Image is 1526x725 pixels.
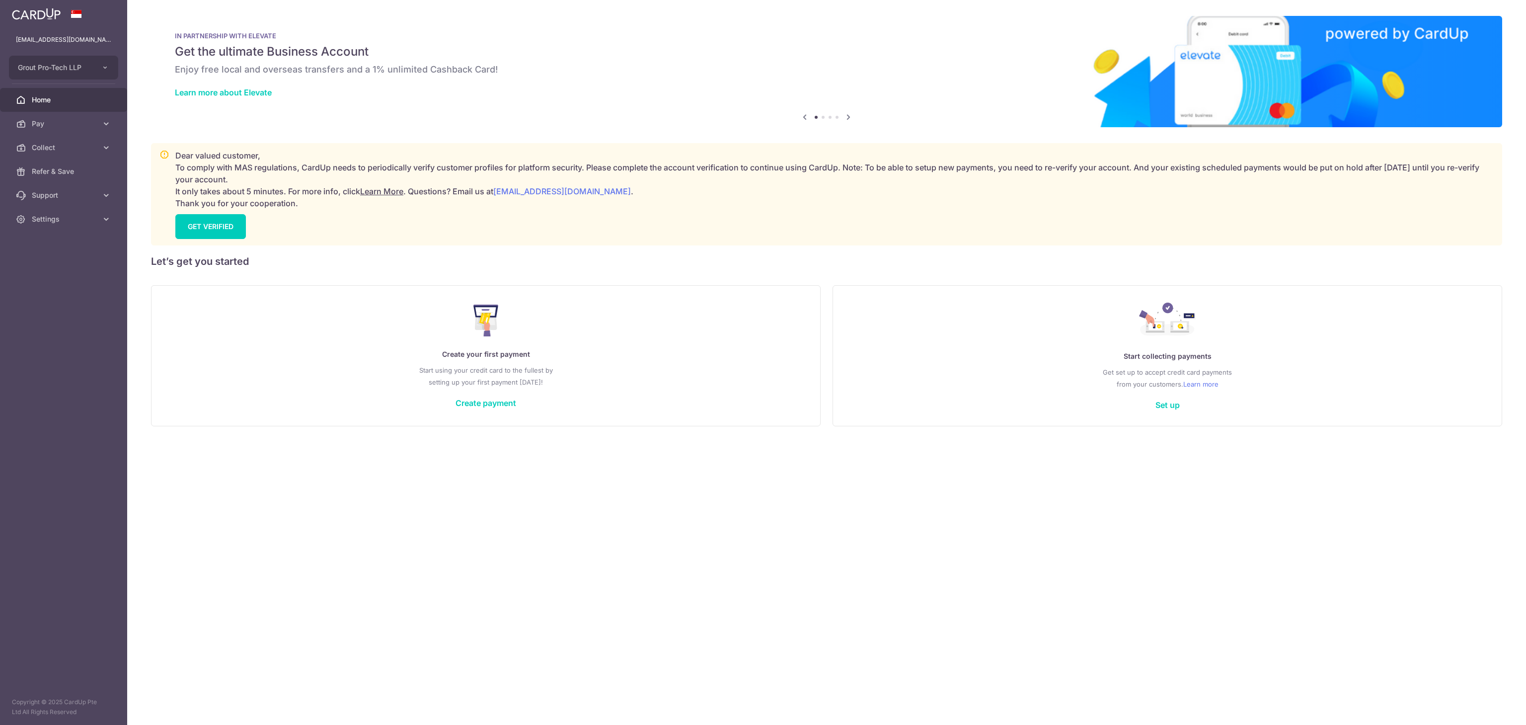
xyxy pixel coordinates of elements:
[1139,303,1196,338] img: Collect Payment
[175,87,272,97] a: Learn more about Elevate
[175,150,1494,209] p: Dear valued customer, To comply with MAS regulations, CardUp needs to periodically verify custome...
[1183,378,1219,390] a: Learn more
[493,186,631,196] a: [EMAIL_ADDRESS][DOMAIN_NAME]
[175,32,1478,40] p: IN PARTNERSHIP WITH ELEVATE
[32,119,97,129] span: Pay
[171,348,800,360] p: Create your first payment
[473,305,499,336] img: Make Payment
[171,364,800,388] p: Start using your credit card to the fullest by setting up your first payment [DATE]!
[853,350,1482,362] p: Start collecting payments
[32,190,97,200] span: Support
[18,63,91,73] span: Grout Pro-Tech LLP
[360,186,403,196] a: Learn More
[151,253,1502,269] h5: Let’s get you started
[175,214,246,239] a: GET VERIFIED
[32,166,97,176] span: Refer & Save
[175,64,1478,76] h6: Enjoy free local and overseas transfers and a 1% unlimited Cashback Card!
[32,214,97,224] span: Settings
[12,8,61,20] img: CardUp
[175,44,1478,60] h5: Get the ultimate Business Account
[456,398,516,408] a: Create payment
[853,366,1482,390] p: Get set up to accept credit card payments from your customers.
[9,56,118,80] button: Grout Pro-Tech LLP
[32,143,97,153] span: Collect
[32,95,97,105] span: Home
[1155,400,1180,410] a: Set up
[16,35,111,45] p: [EMAIL_ADDRESS][DOMAIN_NAME]
[151,16,1502,127] img: Renovation banner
